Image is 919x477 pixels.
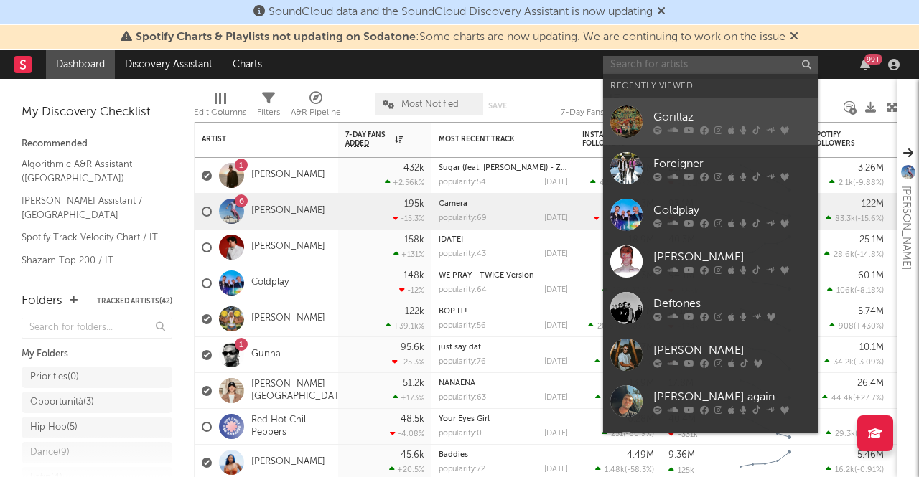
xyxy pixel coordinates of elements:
[488,102,507,110] button: Save
[22,136,172,153] div: Recommended
[392,357,424,367] div: -25.3 %
[657,6,666,18] span: Dismiss
[251,379,348,403] a: [PERSON_NAME][GEOGRAPHIC_DATA]
[30,394,94,411] div: Opportunità ( 3 )
[403,164,424,173] div: 432k
[544,322,568,330] div: [DATE]
[439,344,568,351] div: just say dat
[603,331,818,378] a: [PERSON_NAME]
[864,54,882,65] div: 99 +
[251,349,281,361] a: Gunna
[603,425,818,471] a: The Goo Goo Dolls
[22,318,172,339] input: Search for folders...
[403,271,424,280] div: 148k
[251,169,325,181] a: [PERSON_NAME]
[136,32,785,43] span: : Some charts are now updating. We are continuing to work on the issue
[627,466,652,474] span: -58.3 %
[22,193,158,222] a: [PERSON_NAME] Assistant / [GEOGRAPHIC_DATA]
[826,465,884,474] div: ( )
[439,200,568,208] div: Camera
[439,430,482,438] div: popularity: 0
[603,192,818,238] a: Coldplay
[839,323,854,331] span: 908
[439,308,467,316] a: BOP IT!
[544,214,568,222] div: [DATE]
[594,357,654,367] div: ( )
[251,313,325,325] a: [PERSON_NAME]
[386,321,424,331] div: +39.1k %
[824,250,884,259] div: ( )
[439,179,486,186] div: popularity: 54
[115,50,223,79] a: Discovery Assistant
[439,451,468,459] a: Baddies
[22,442,172,463] a: Dance(9)
[829,178,884,187] div: ( )
[405,307,424,316] div: 122k
[439,358,486,366] div: popularity: 76
[653,388,811,405] div: [PERSON_NAME] again..
[858,271,884,280] div: 60.1M
[897,186,915,270] div: [PERSON_NAME]
[404,199,424,209] div: 195k
[812,131,862,148] div: Spotify Followers
[22,392,172,413] a: Opportunità(3)
[597,323,618,331] span: 20.6k
[393,393,424,402] div: +173 %
[824,357,884,367] div: ( )
[834,251,854,259] span: 28.6k
[855,179,882,187] span: -9.88 %
[439,322,486,330] div: popularity: 56
[859,235,884,245] div: 25.1M
[439,236,568,244] div: December 25th
[291,86,341,128] div: A&R Pipeline
[136,32,416,43] span: Spotify Charts & Playlists not updating on Sodatone
[603,238,818,285] a: [PERSON_NAME]
[582,131,633,148] div: Instagram Followers
[251,205,325,217] a: [PERSON_NAME]
[668,466,694,475] div: 125k
[439,200,467,208] a: Camera
[544,179,568,186] div: [DATE]
[390,429,424,438] div: -4.08 %
[439,379,475,387] a: NANAENA
[857,466,882,474] span: -0.91 %
[439,379,568,387] div: NANAENA
[544,394,568,402] div: [DATE]
[22,156,158,186] a: Algorithmic A&R Assistant ([GEOGRAPHIC_DATA])
[856,359,882,367] span: -3.09 %
[790,32,798,43] span: Dismiss
[223,50,272,79] a: Charts
[439,135,546,143] div: Most Recent Track
[668,430,698,439] div: -331k
[653,341,811,359] div: [PERSON_NAME]
[857,450,884,460] div: 5.46M
[827,285,884,295] div: ( )
[97,298,172,305] button: Tracked Artists(42)
[605,466,625,474] span: 1.48k
[834,359,854,367] span: 34.2k
[588,321,654,331] div: ( )
[835,466,854,474] span: 16.2k
[836,287,854,295] span: 106k
[595,465,654,474] div: ( )
[600,179,618,187] span: 429k
[544,466,568,473] div: [DATE]
[653,108,811,126] div: Gorillaz
[401,415,424,424] div: 48.5k
[856,323,882,331] span: +430 %
[439,415,568,423] div: Your Eyes Girl
[653,248,811,265] div: [PERSON_NAME]
[653,295,811,312] div: Deftones
[439,272,534,280] a: WE PRAY - TWICE Version
[389,465,424,474] div: +20.5 %
[257,104,280,121] div: Filters
[857,287,882,295] span: -8.18 %
[826,214,884,223] div: ( )
[857,215,882,223] span: -15.6 %
[22,252,158,268] a: Shazam Top 200 / IT
[625,430,652,438] span: -60.9 %
[439,272,568,280] div: WE PRAY - TWICE Version
[393,250,424,259] div: +131 %
[611,430,623,438] span: 251
[30,369,79,386] div: Priorities ( 0 )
